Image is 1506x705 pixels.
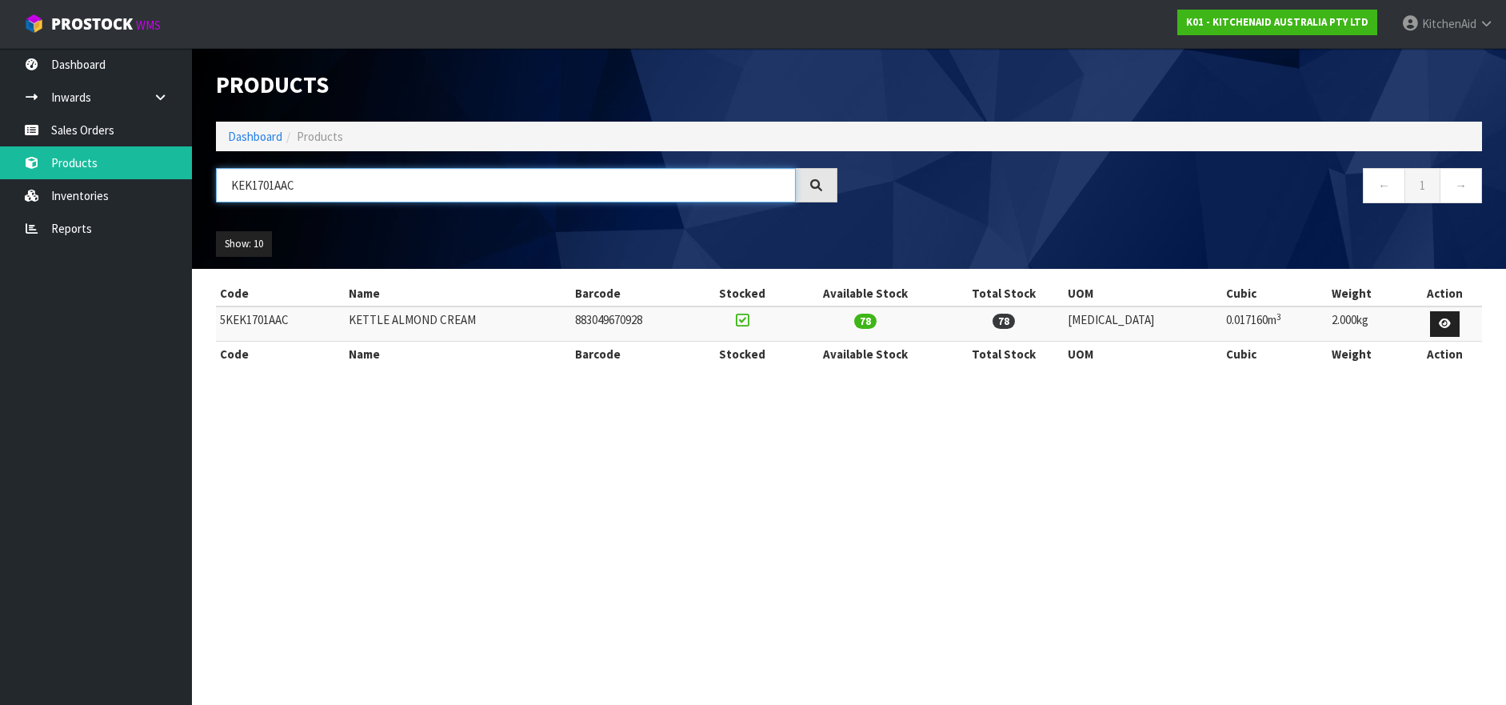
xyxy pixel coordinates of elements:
small: WMS [136,18,161,33]
td: 2.000kg [1328,306,1408,341]
span: KitchenAid [1422,16,1476,31]
span: Products [297,129,343,144]
th: Stocked [697,281,788,306]
th: UOM [1064,341,1222,367]
span: 78 [993,314,1015,329]
strong: K01 - KITCHENAID AUSTRALIA PTY LTD [1186,15,1368,29]
span: 78 [854,314,877,329]
a: 1 [1404,168,1440,202]
sup: 3 [1276,311,1281,322]
th: UOM [1064,281,1222,306]
a: → [1440,168,1482,202]
th: Weight [1328,281,1408,306]
th: Stocked [697,341,788,367]
button: Show: 10 [216,231,272,257]
th: Name [345,281,571,306]
th: Action [1408,281,1482,306]
th: Cubic [1222,341,1328,367]
img: cube-alt.png [24,14,44,34]
td: 0.017160m [1222,306,1328,341]
th: Name [345,341,571,367]
th: Total Stock [944,281,1065,306]
th: Action [1408,341,1482,367]
th: Weight [1328,341,1408,367]
th: Barcode [571,341,697,367]
th: Barcode [571,281,697,306]
td: 883049670928 [571,306,697,341]
nav: Page navigation [861,168,1483,207]
a: Dashboard [228,129,282,144]
h1: Products [216,72,837,98]
th: Code [216,281,345,306]
th: Code [216,341,345,367]
span: ProStock [51,14,133,34]
th: Available Stock [788,341,943,367]
th: Cubic [1222,281,1328,306]
input: Search products [216,168,796,202]
a: ← [1363,168,1405,202]
td: [MEDICAL_DATA] [1064,306,1222,341]
th: Total Stock [944,341,1065,367]
td: KETTLE ALMOND CREAM [345,306,571,341]
td: 5KEK1701AAC [216,306,345,341]
th: Available Stock [788,281,943,306]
